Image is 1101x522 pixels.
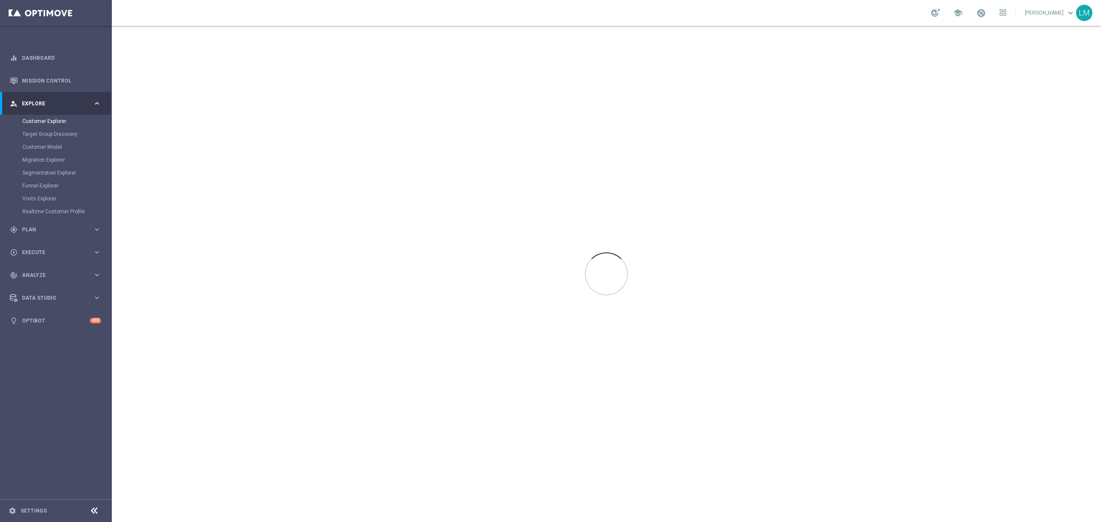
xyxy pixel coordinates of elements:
[22,131,89,138] a: Target Group Discovery
[22,182,89,189] a: Funnel Explorer
[93,99,101,107] i: keyboard_arrow_right
[22,192,111,205] div: Visits Explorer
[22,295,93,301] span: Data Studio
[22,118,89,125] a: Customer Explorer
[93,225,101,233] i: keyboard_arrow_right
[9,272,101,279] button: track_changes Analyze keyboard_arrow_right
[9,295,101,301] button: Data Studio keyboard_arrow_right
[21,508,47,513] a: Settings
[22,115,111,128] div: Customer Explorer
[22,208,89,215] a: Realtime Customer Profile
[10,100,93,107] div: Explore
[22,128,111,141] div: Target Group Discovery
[10,317,18,325] i: lightbulb
[22,46,101,69] a: Dashboard
[22,309,90,332] a: Optibot
[9,249,101,256] button: play_circle_outline Execute keyboard_arrow_right
[10,249,93,256] div: Execute
[10,271,93,279] div: Analyze
[22,195,89,202] a: Visits Explorer
[93,248,101,256] i: keyboard_arrow_right
[22,273,93,278] span: Analyze
[22,166,111,179] div: Segmentation Explorer
[9,226,101,233] button: gps_fixed Plan keyboard_arrow_right
[10,226,93,233] div: Plan
[10,100,18,107] i: person_search
[9,100,101,107] button: person_search Explore keyboard_arrow_right
[9,77,101,84] button: Mission Control
[22,154,111,166] div: Migration Explorer
[22,69,101,92] a: Mission Control
[93,294,101,302] i: keyboard_arrow_right
[93,271,101,279] i: keyboard_arrow_right
[10,249,18,256] i: play_circle_outline
[22,101,93,106] span: Explore
[1066,8,1075,18] span: keyboard_arrow_down
[22,157,89,163] a: Migration Explorer
[9,507,16,515] i: settings
[22,179,111,192] div: Funnel Explorer
[10,309,101,332] div: Optibot
[10,226,18,233] i: gps_fixed
[22,250,93,255] span: Execute
[10,54,18,62] i: equalizer
[22,205,111,218] div: Realtime Customer Profile
[22,141,111,154] div: Customer Model
[9,317,101,324] button: lightbulb Optibot +10
[10,271,18,279] i: track_changes
[10,69,101,92] div: Mission Control
[10,294,93,302] div: Data Studio
[22,144,89,150] a: Customer Model
[1024,6,1076,19] a: [PERSON_NAME]keyboard_arrow_down
[9,55,101,61] button: equalizer Dashboard
[22,169,89,176] a: Segmentation Explorer
[90,318,101,323] div: +10
[10,46,101,69] div: Dashboard
[953,8,963,18] span: school
[1076,5,1092,21] div: LM
[22,227,93,232] span: Plan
